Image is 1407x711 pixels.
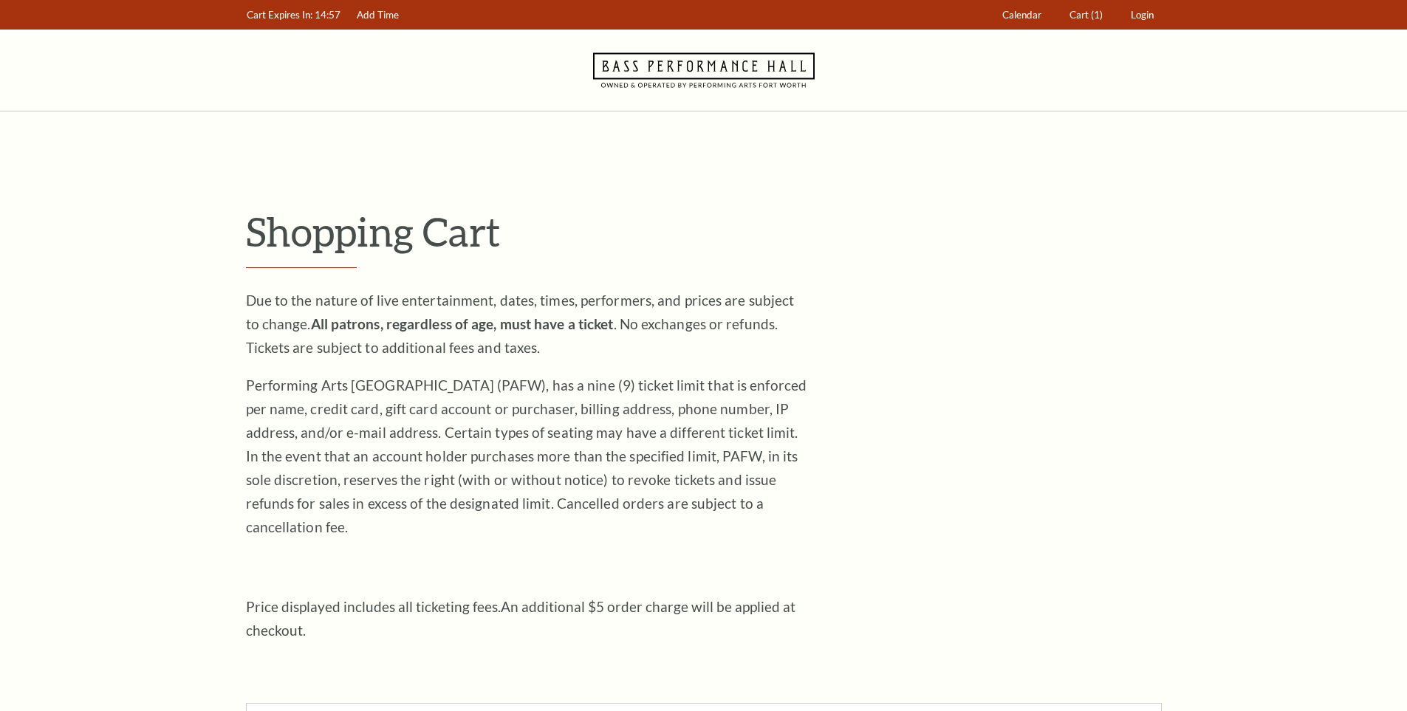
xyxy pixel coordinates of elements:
[311,315,614,332] strong: All patrons, regardless of age, must have a ticket
[246,292,795,356] span: Due to the nature of live entertainment, dates, times, performers, and prices are subject to chan...
[246,598,795,639] span: An additional $5 order charge will be applied at checkout.
[246,207,1162,255] p: Shopping Cart
[1002,9,1041,21] span: Calendar
[247,9,312,21] span: Cart Expires In:
[246,374,807,539] p: Performing Arts [GEOGRAPHIC_DATA] (PAFW), has a nine (9) ticket limit that is enforced per name, ...
[349,1,405,30] a: Add Time
[1091,9,1103,21] span: (1)
[246,595,807,642] p: Price displayed includes all ticketing fees.
[1131,9,1154,21] span: Login
[1069,9,1089,21] span: Cart
[995,1,1048,30] a: Calendar
[1123,1,1160,30] a: Login
[1062,1,1109,30] a: Cart (1)
[315,9,340,21] span: 14:57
